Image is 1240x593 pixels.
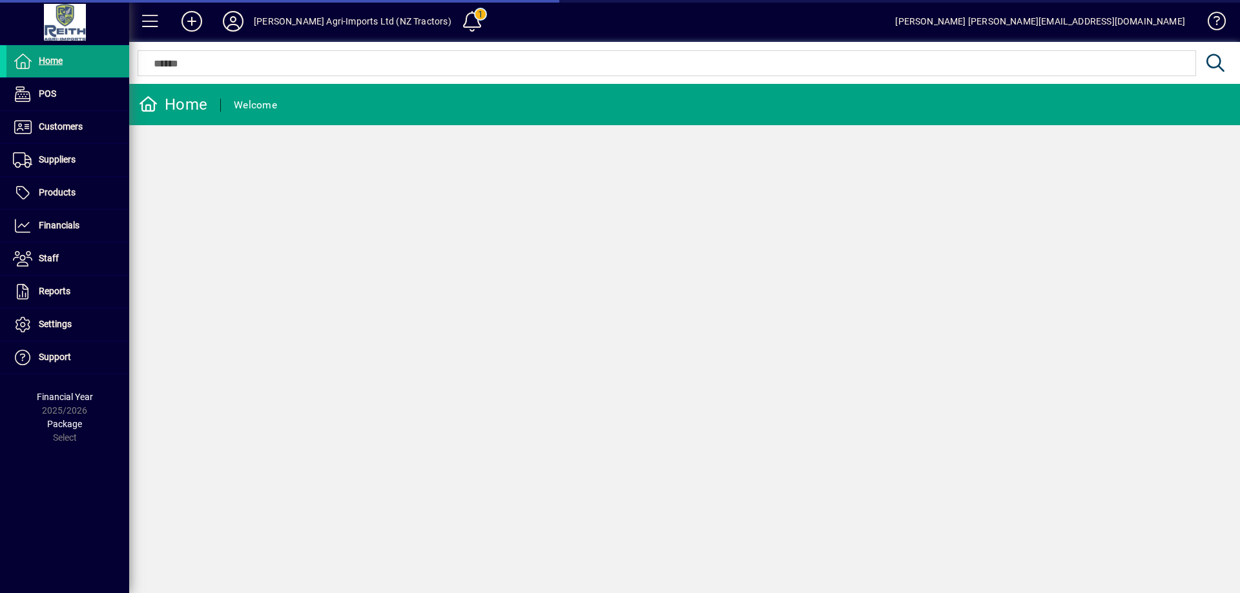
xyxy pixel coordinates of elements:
[6,111,129,143] a: Customers
[139,94,207,115] div: Home
[895,11,1185,32] div: [PERSON_NAME] [PERSON_NAME][EMAIL_ADDRESS][DOMAIN_NAME]
[1198,3,1224,45] a: Knowledge Base
[39,253,59,263] span: Staff
[39,319,72,329] span: Settings
[234,95,277,116] div: Welcome
[39,187,76,197] span: Products
[6,308,129,341] a: Settings
[6,243,129,275] a: Staff
[47,419,82,429] span: Package
[6,177,129,209] a: Products
[39,121,83,132] span: Customers
[39,286,70,296] span: Reports
[254,11,451,32] div: [PERSON_NAME] Agri-Imports Ltd (NZ Tractors)
[39,88,56,99] span: POS
[6,276,129,308] a: Reports
[6,341,129,374] a: Support
[6,210,129,242] a: Financials
[6,78,129,110] a: POS
[6,144,129,176] a: Suppliers
[37,392,93,402] span: Financial Year
[212,10,254,33] button: Profile
[171,10,212,33] button: Add
[39,220,79,230] span: Financials
[39,154,76,165] span: Suppliers
[39,352,71,362] span: Support
[39,55,63,66] span: Home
